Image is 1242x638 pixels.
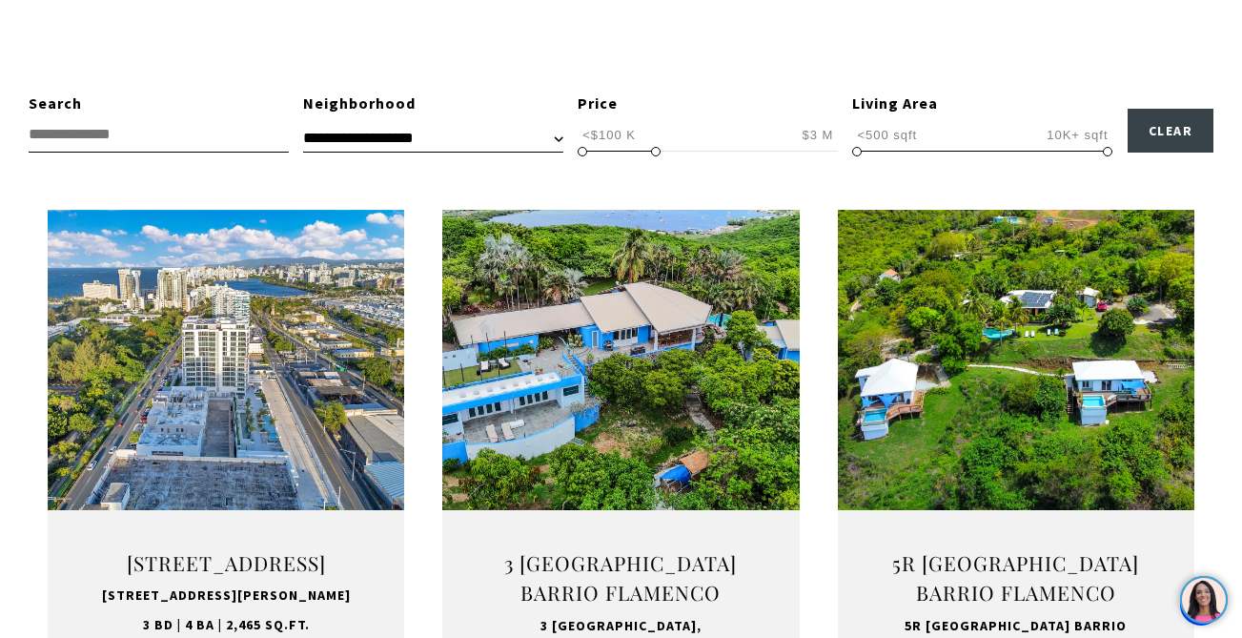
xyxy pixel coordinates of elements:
span: 10K+ sqft [1042,126,1112,144]
div: Neighborhood [303,92,563,116]
span: <500 sqft [852,126,922,144]
div: Price [578,92,838,116]
span: <$100 K [578,126,641,144]
div: Search [29,92,289,116]
button: Clear [1128,109,1214,153]
img: be3d4b55-7850-4bcb-9297-a2f9cd376e78.png [11,11,55,55]
span: $3 M [797,126,838,144]
div: Living Area [852,92,1112,116]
